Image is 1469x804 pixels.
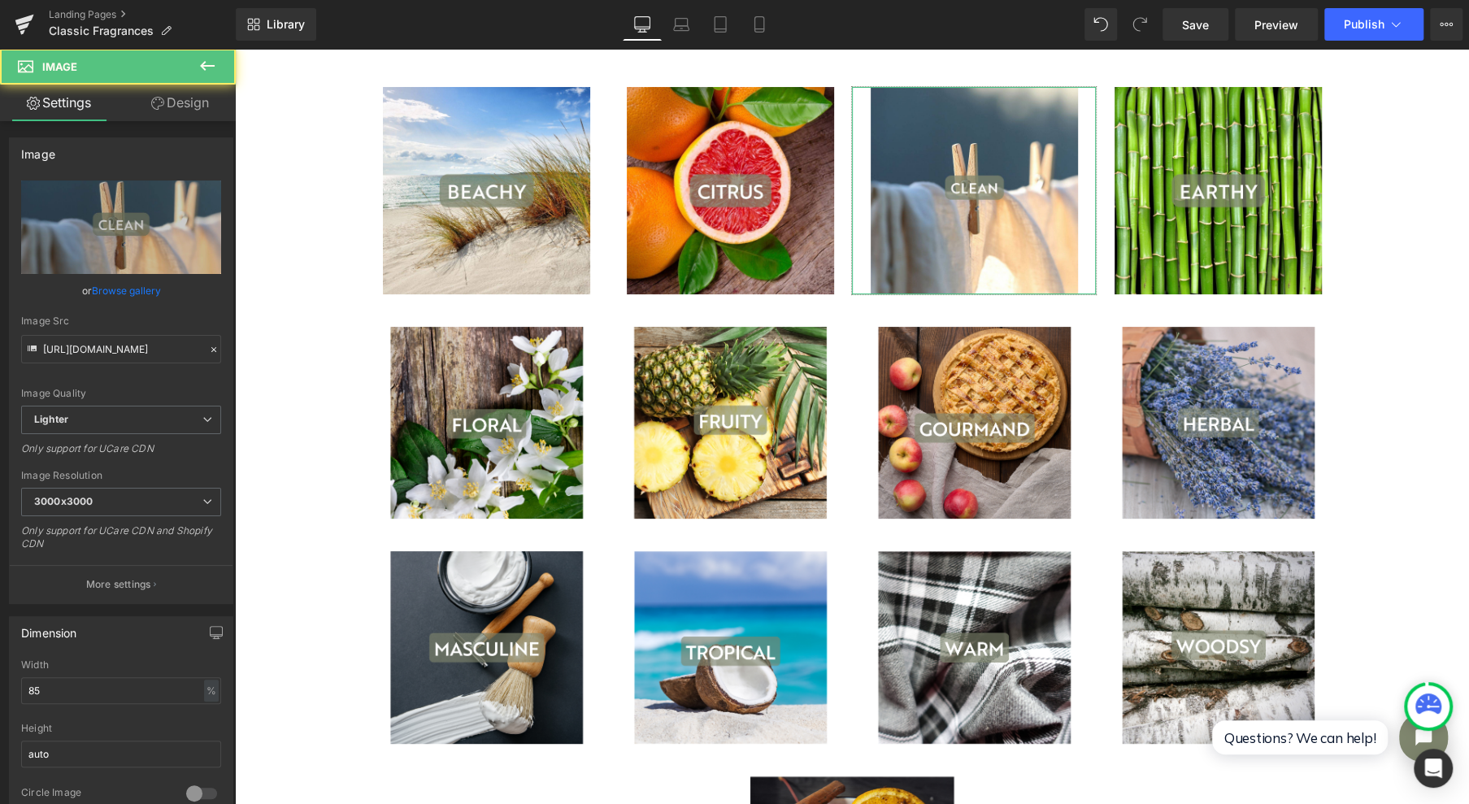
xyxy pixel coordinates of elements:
[1414,749,1453,788] div: Open Intercom Messenger
[21,786,170,803] div: Circle Image
[21,335,221,363] input: Link
[21,282,221,299] div: or
[21,677,221,704] input: auto
[1254,16,1298,33] span: Preview
[49,8,236,21] a: Landing Pages
[34,413,68,425] b: Lighter
[42,60,77,73] span: Image
[21,659,221,671] div: Width
[21,138,55,161] div: Image
[267,17,305,32] span: Library
[204,680,219,702] div: %
[236,8,316,41] a: New Library
[1123,8,1156,41] button: Redo
[1084,8,1117,41] button: Undo
[121,85,239,121] a: Design
[21,315,221,327] div: Image Src
[21,470,221,481] div: Image Resolution
[954,641,1234,755] iframe: Tidio Chat
[21,741,221,767] input: auto
[21,723,221,734] div: Height
[34,495,93,507] b: 3000x3000
[1430,8,1462,41] button: More
[740,8,779,41] a: Mobile
[662,8,701,41] a: Laptop
[92,276,161,305] a: Browse gallery
[49,24,154,37] span: Classic Fragrances
[1344,18,1384,31] span: Publish
[10,565,233,603] button: More settings
[1324,8,1423,41] button: Publish
[701,8,740,41] a: Tablet
[21,617,77,640] div: Dimension
[1182,16,1209,33] span: Save
[21,388,221,399] div: Image Quality
[21,442,221,466] div: Only support for UCare CDN
[623,8,662,41] a: Desktop
[1235,8,1318,41] a: Preview
[86,577,151,592] p: More settings
[21,524,221,561] div: Only support for UCare CDN and Shopify CDN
